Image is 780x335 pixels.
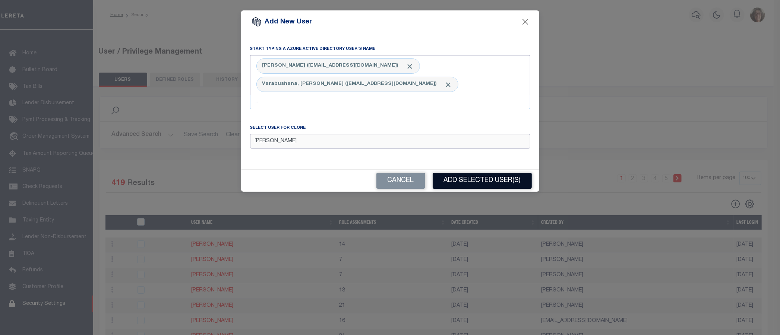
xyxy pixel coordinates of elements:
button: Cancel [376,173,425,189]
button: Add Selected User(s) [433,173,532,189]
input: ... [250,95,530,109]
label: Select User for clone [250,125,306,131]
b: [PERSON_NAME] ([EMAIL_ADDRESS][DOMAIN_NAME]) [262,63,399,68]
b: Varabushana, [PERSON_NAME] ([EMAIL_ADDRESS][DOMAIN_NAME]) [262,81,437,86]
label: Start typing a Azure Active Directory user's name [250,46,376,52]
